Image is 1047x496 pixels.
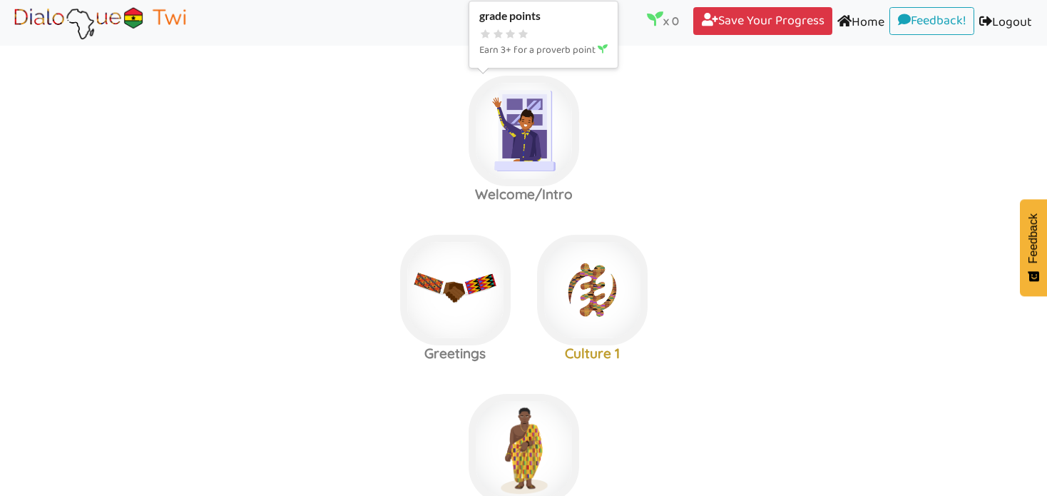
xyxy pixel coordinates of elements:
img: r5+QtVXYuttHLoUAAAAABJRU5ErkJggg== [564,401,586,422]
img: r5+QtVXYuttHLoUAAAAABJRU5ErkJggg== [564,83,586,104]
span: Feedback [1027,213,1040,263]
p: Earn 3+ for a proverb point [479,42,608,59]
h3: Welcome/Intro [455,186,592,203]
img: Brand [10,5,190,41]
a: Logout [974,7,1037,39]
img: r5+QtVXYuttHLoUAAAAABJRU5ErkJggg== [633,242,654,263]
img: adinkra_beredum.b0fe9998.png [537,235,648,345]
a: Feedback! [889,7,974,36]
h3: Greetings [387,345,523,362]
a: Home [832,7,889,39]
p: x 0 [647,11,679,31]
a: Save Your Progress [693,7,832,36]
button: Feedback - Show survey [1020,199,1047,296]
div: grade points [479,9,608,23]
h3: Culture 1 [523,345,660,362]
img: greetings.3fee7869.jpg [400,235,511,345]
img: welcome-textile.9f7a6d7f.png [469,76,579,186]
img: r5+QtVXYuttHLoUAAAAABJRU5ErkJggg== [496,242,517,263]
